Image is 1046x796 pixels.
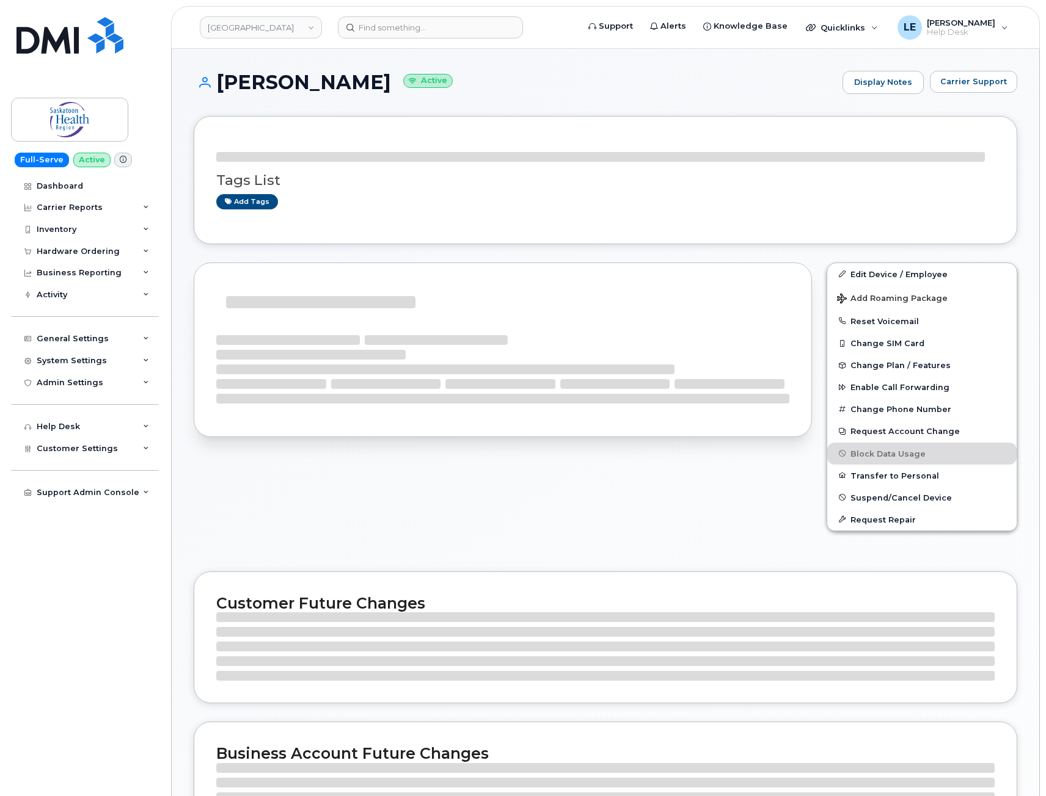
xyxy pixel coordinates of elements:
h2: Business Account Future Changes [216,744,995,762]
span: Suspend/Cancel Device [850,493,952,502]
small: Active [403,74,453,88]
span: Change Plan / Features [850,361,951,370]
button: Transfer to Personal [827,465,1017,487]
h1: [PERSON_NAME] [194,71,836,93]
a: Add tags [216,194,278,209]
h2: Customer Future Changes [216,594,995,612]
button: Carrier Support [930,71,1017,93]
h3: Tags List [216,173,995,188]
button: Reset Voicemail [827,310,1017,332]
button: Suspend/Cancel Device [827,487,1017,508]
button: Request Repair [827,508,1017,530]
button: Change Plan / Features [827,354,1017,376]
span: Carrier Support [940,76,1007,87]
button: Add Roaming Package [827,285,1017,310]
a: Display Notes [843,71,924,94]
button: Change SIM Card [827,332,1017,354]
button: Request Account Change [827,420,1017,442]
span: Add Roaming Package [837,294,948,305]
button: Enable Call Forwarding [827,376,1017,398]
button: Block Data Usage [827,443,1017,465]
button: Change Phone Number [827,398,1017,420]
span: Enable Call Forwarding [850,383,949,392]
a: Edit Device / Employee [827,263,1017,285]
